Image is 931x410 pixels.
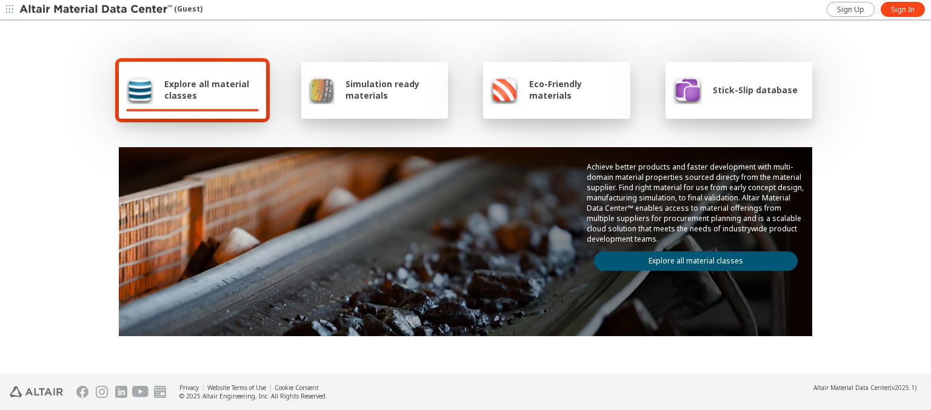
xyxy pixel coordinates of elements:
span: Stick-Slip database [713,84,798,96]
a: Explore all material classes [594,251,798,271]
img: Stick-Slip database [673,75,702,104]
p: Achieve better products and faster development with multi-domain material properties sourced dire... [587,162,805,244]
img: Eco-Friendly materials [490,75,518,104]
img: Explore all material classes [126,75,153,104]
img: Altair Engineering [10,386,63,397]
img: Simulation ready materials [309,75,335,104]
a: Cookie Consent [275,383,319,392]
div: © 2025 Altair Engineering, Inc. All Rights Reserved. [179,392,327,400]
span: Sign Up [837,5,864,15]
div: (v2025.1) [813,383,916,392]
a: Sign In [881,2,925,17]
span: Altair Material Data Center [813,383,890,392]
span: Eco-Friendly materials [529,78,622,101]
span: Sign In [891,5,915,15]
div: (Guest) [19,4,202,16]
a: Sign Up [827,2,875,17]
a: Website Terms of Use [207,383,266,392]
span: Explore all material classes [164,78,259,101]
a: Privacy [179,383,199,392]
img: Altair Material Data Center [19,4,174,16]
span: Simulation ready materials [345,78,441,101]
